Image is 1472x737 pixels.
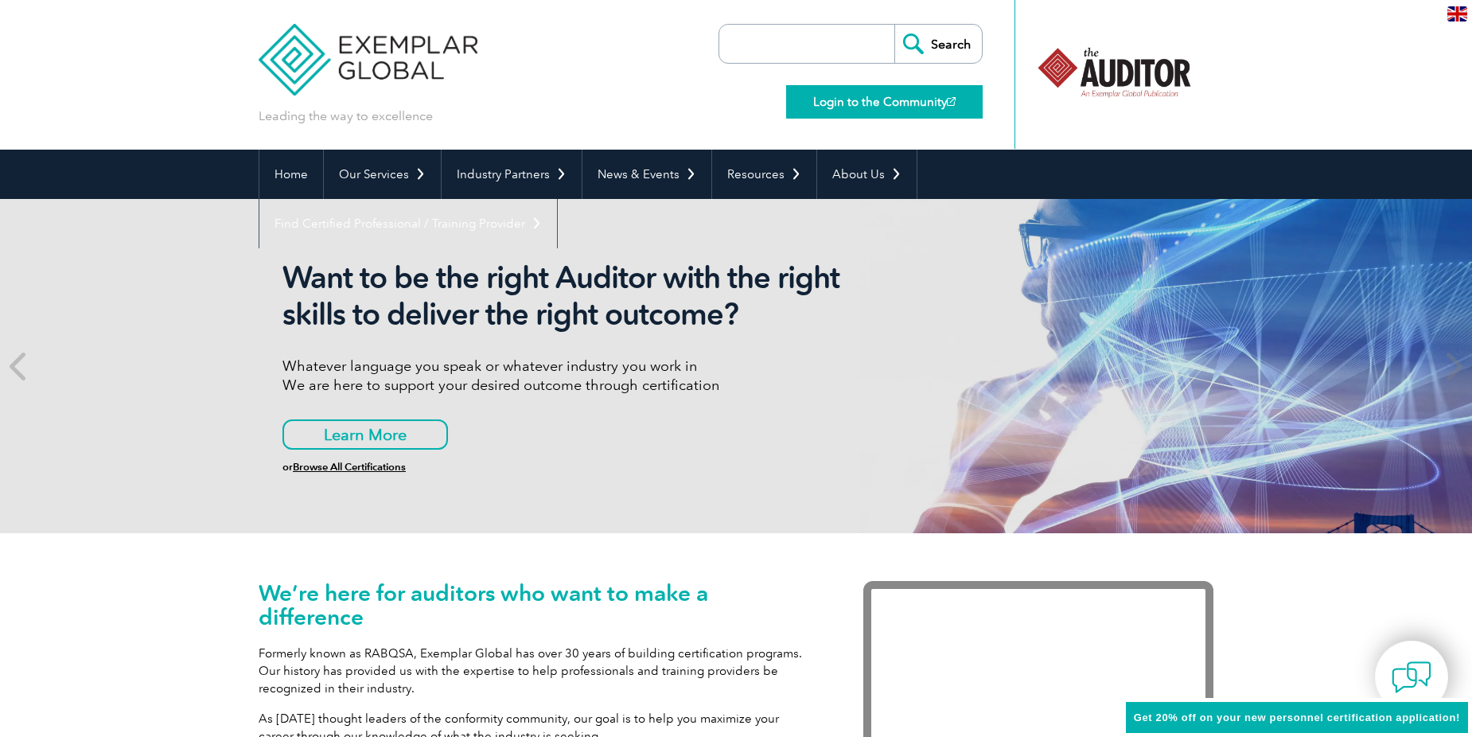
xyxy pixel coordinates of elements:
img: open_square.png [947,97,956,106]
img: en [1447,6,1467,21]
a: Browse All Certifications [293,461,406,473]
a: Learn More [282,419,448,450]
a: Resources [712,150,816,199]
a: About Us [817,150,917,199]
h2: Want to be the right Auditor with the right skills to deliver the right outcome? [282,259,879,333]
a: Home [259,150,323,199]
a: News & Events [582,150,711,199]
h1: We’re here for auditors who want to make a difference [259,581,816,629]
a: Find Certified Professional / Training Provider [259,199,557,248]
p: Whatever language you speak or whatever industry you work in We are here to support your desired ... [282,357,879,395]
a: Industry Partners [442,150,582,199]
input: Search [894,25,982,63]
a: Login to the Community [786,85,983,119]
span: Get 20% off on your new personnel certification application! [1134,712,1460,723]
p: Formerly known as RABQSA, Exemplar Global has over 30 years of building certification programs. O... [259,645,816,697]
img: contact-chat.png [1392,657,1431,697]
p: Leading the way to excellence [259,107,433,125]
h6: or [282,462,879,473]
a: Our Services [324,150,441,199]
